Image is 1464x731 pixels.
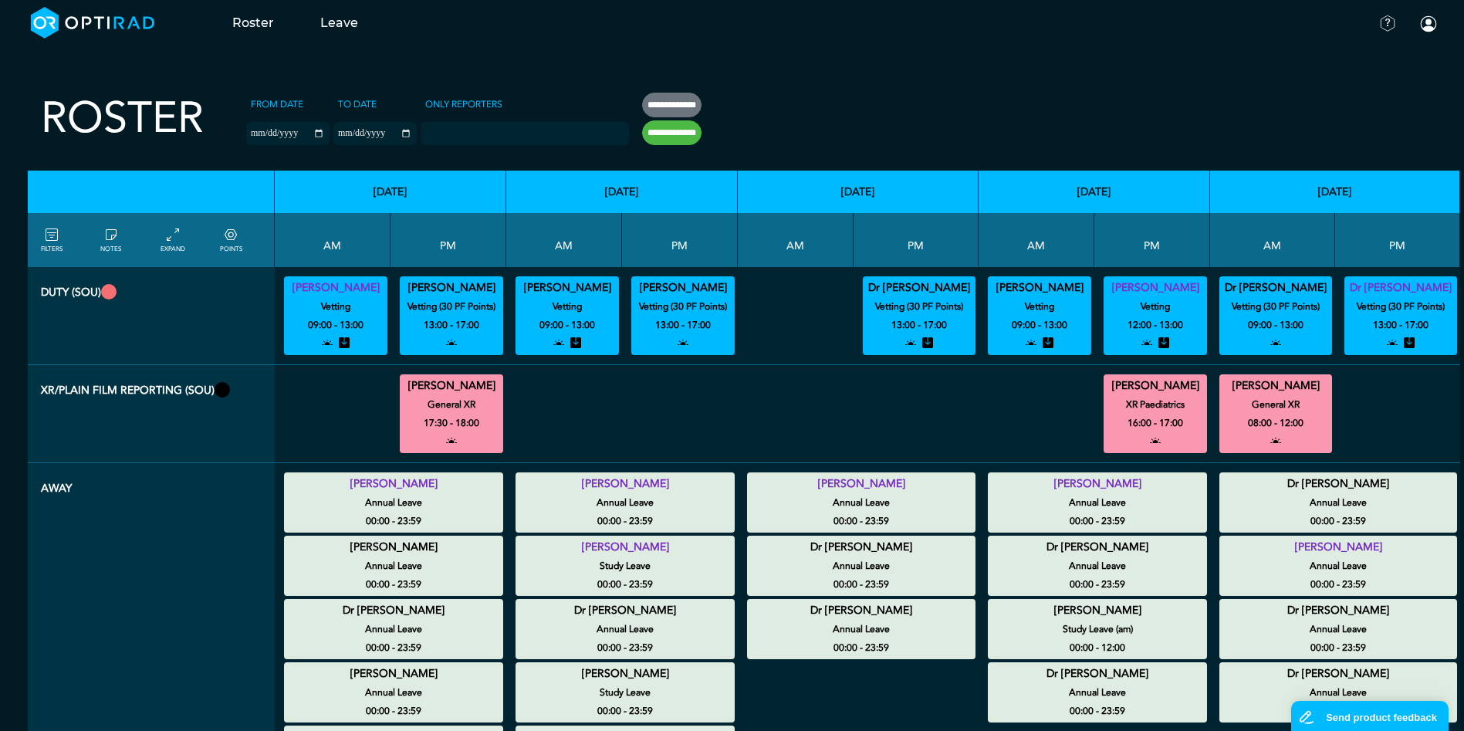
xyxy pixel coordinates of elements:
i: open to allocation [446,432,457,451]
div: Annual Leave 00:00 - 23:59 [1219,472,1457,533]
a: collapse/expand expected points [220,226,242,254]
i: stored entry [339,334,350,353]
small: 00:00 - 23:59 [366,702,421,720]
div: Annual Leave 00:00 - 23:59 [284,472,503,533]
small: 00:00 - 23:59 [1070,512,1125,530]
small: 00:00 - 23:59 [597,638,653,657]
summary: [PERSON_NAME] [990,279,1089,297]
small: 00:00 - 23:59 [597,575,653,594]
small: 08:00 - 12:00 [1248,414,1303,432]
small: Annual Leave [277,493,510,512]
summary: [PERSON_NAME] [990,601,1205,620]
small: 09:00 - 13:00 [308,316,363,334]
div: Study Leave 00:00 - 23:59 [516,662,735,723]
summary: Dr [PERSON_NAME] [990,538,1205,557]
small: Vetting [509,297,626,316]
summary: [PERSON_NAME] [518,665,732,683]
small: 00:00 - 23:59 [833,512,889,530]
div: Annual Leave 00:00 - 23:59 [988,472,1207,533]
summary: [PERSON_NAME] [286,538,501,557]
div: Annual Leave 00:00 - 23:59 [747,472,975,533]
small: Annual Leave [1212,493,1464,512]
small: 13:00 - 17:00 [424,316,479,334]
th: PM [391,213,506,267]
small: 00:00 - 23:59 [366,638,421,657]
small: General XR [1212,395,1339,414]
div: Vetting (30 PF Points) 13:00 - 17:00 [1344,276,1457,355]
small: 00:00 - 23:59 [1310,575,1366,594]
i: stored entry [1158,334,1169,353]
div: Vetting 09:00 - 13:00 [284,276,387,355]
small: 12:00 - 13:00 [1128,316,1183,334]
small: 00:00 - 23:59 [1070,702,1125,720]
small: 17:30 - 18:00 [424,414,479,432]
th: [DATE] [1210,171,1460,213]
small: Vetting [1097,297,1214,316]
summary: Dr [PERSON_NAME] [1222,665,1455,683]
small: Annual Leave [981,493,1214,512]
small: 13:00 - 17:00 [891,316,947,334]
small: 00:00 - 23:59 [366,575,421,594]
th: PM [1094,213,1210,267]
small: 00:00 - 23:59 [1310,512,1366,530]
summary: [PERSON_NAME] [286,279,385,297]
div: Vetting 09:00 - 13:00 [988,276,1091,355]
div: Annual Leave 00:00 - 23:59 [284,536,503,596]
small: 09:00 - 13:00 [539,316,595,334]
small: 13:00 - 17:00 [655,316,711,334]
small: 00:00 - 23:59 [597,702,653,720]
th: PM [622,213,738,267]
small: 00:00 - 23:59 [833,638,889,657]
i: open to allocation [446,334,457,353]
summary: [PERSON_NAME] [402,279,501,297]
summary: Dr [PERSON_NAME] [286,601,501,620]
th: AM [738,213,854,267]
summary: Dr [PERSON_NAME] [749,601,973,620]
i: open to allocation [678,334,688,353]
summary: [PERSON_NAME] [518,279,617,297]
summary: [PERSON_NAME] [518,475,732,493]
a: collapse/expand entries [161,226,185,254]
div: Vetting 09:00 - 13:00 [516,276,619,355]
label: To date [333,93,381,116]
i: stored entry [570,334,581,353]
th: PM [1335,213,1460,267]
i: open to allocation [553,334,564,353]
div: Vetting (30 PF Points) 09:00 - 13:00 [1219,276,1332,355]
i: open to allocation [1150,432,1161,451]
i: open to allocation [1270,334,1281,353]
small: Annual Leave [277,683,510,702]
small: Vetting [981,297,1098,316]
i: open to allocation [1270,432,1281,451]
summary: [PERSON_NAME] [286,665,501,683]
small: 00:00 - 23:59 [597,512,653,530]
small: Annual Leave [509,620,742,638]
small: Study Leave (am) [981,620,1214,638]
summary: [PERSON_NAME] [990,475,1205,493]
i: open to allocation [322,334,333,353]
small: Annual Leave [740,557,982,575]
i: open to allocation [1026,334,1036,353]
i: open to allocation [1387,334,1398,353]
div: Annual Leave 00:00 - 23:59 [747,599,975,659]
small: 09:00 - 13:00 [1248,316,1303,334]
label: From date [246,93,308,116]
small: Annual Leave [1212,620,1464,638]
div: General XR 08:00 - 12:00 [1219,374,1332,453]
summary: [PERSON_NAME] [1222,377,1330,395]
th: AM [979,213,1094,267]
div: Annual Leave 00:00 - 23:59 [284,599,503,659]
small: 00:00 - 23:59 [1070,575,1125,594]
small: 00:00 - 23:59 [1310,638,1366,657]
i: stored entry [1404,334,1415,353]
summary: [PERSON_NAME] [1106,279,1205,297]
div: Annual Leave 00:00 - 23:59 [516,599,735,659]
div: Annual Leave 00:00 - 23:59 [988,662,1207,723]
small: 16:00 - 17:00 [1128,414,1183,432]
div: General XR 17:30 - 18:00 [400,374,503,453]
small: Annual Leave [277,557,510,575]
div: Annual Leave 00:00 - 23:59 [1219,536,1457,596]
div: Vetting 12:00 - 13:00 [1104,276,1207,355]
summary: Dr [PERSON_NAME] [1222,279,1330,297]
small: 00:00 - 23:59 [366,512,421,530]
